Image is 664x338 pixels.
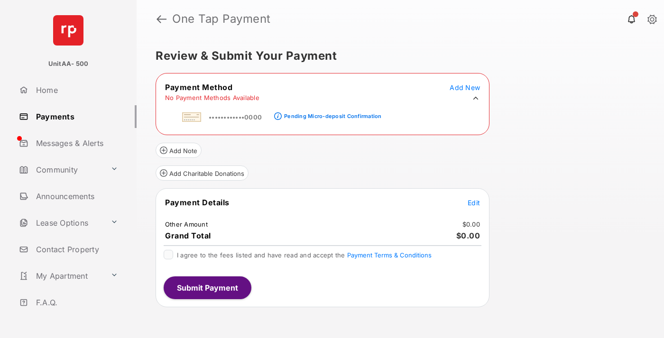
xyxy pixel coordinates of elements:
[450,83,480,91] span: Add New
[165,82,232,92] span: Payment Method
[468,198,480,207] button: Edit
[15,291,137,314] a: F.A.Q.
[156,165,249,181] button: Add Charitable Donations
[15,238,137,261] a: Contact Property
[177,251,432,259] span: I agree to the fees listed and have read and accept the
[15,185,137,208] a: Announcements
[284,113,381,119] div: Pending Micro-deposit Confirmation
[15,105,137,128] a: Payments
[468,199,480,207] span: Edit
[15,132,137,155] a: Messages & Alerts
[15,79,137,101] a: Home
[48,59,89,69] p: UnitAA- 500
[282,105,381,121] a: Pending Micro-deposit Confirmation
[165,231,211,240] span: Grand Total
[462,220,480,228] td: $0.00
[156,50,637,62] h5: Review & Submit Your Payment
[347,251,432,259] button: I agree to the fees listed and have read and accept the
[164,276,251,299] button: Submit Payment
[165,198,230,207] span: Payment Details
[209,113,262,121] span: ••••••••••••0000
[165,93,260,102] td: No Payment Methods Available
[15,265,107,287] a: My Apartment
[15,211,107,234] a: Lease Options
[15,158,107,181] a: Community
[456,231,480,240] span: $0.00
[156,143,202,158] button: Add Note
[450,82,480,92] button: Add New
[165,220,208,228] td: Other Amount
[53,15,83,46] img: svg+xml;base64,PHN2ZyB4bWxucz0iaHR0cDovL3d3dy53My5vcmcvMjAwMC9zdmciIHdpZHRoPSI2NCIgaGVpZ2h0PSI2NC...
[172,13,271,25] strong: One Tap Payment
